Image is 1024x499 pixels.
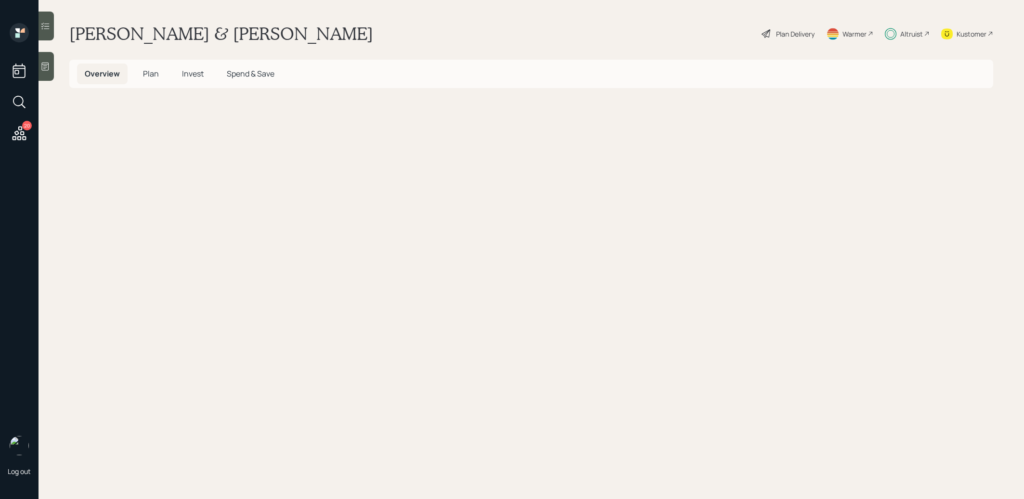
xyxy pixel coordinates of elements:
[227,68,274,79] span: Spend & Save
[143,68,159,79] span: Plan
[85,68,120,79] span: Overview
[182,68,204,79] span: Invest
[957,29,986,39] div: Kustomer
[900,29,923,39] div: Altruist
[843,29,867,39] div: Warmer
[22,121,32,130] div: 20
[10,436,29,455] img: treva-nostdahl-headshot.png
[776,29,815,39] div: Plan Delivery
[69,23,373,44] h1: [PERSON_NAME] & [PERSON_NAME]
[8,467,31,476] div: Log out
